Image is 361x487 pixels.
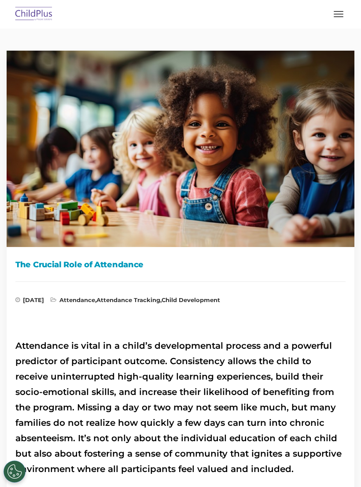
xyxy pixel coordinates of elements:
[51,297,220,306] span: , ,
[96,296,160,303] a: Attendance Tracking
[15,338,346,477] h2: Attendance is vital in a child’s developmental process and a powerful predictor of participant ou...
[15,258,346,271] h1: The Crucial Role of Attendance
[59,296,95,303] a: Attendance
[13,4,55,25] img: ChildPlus by Procare Solutions
[4,461,26,483] button: Cookies Settings
[15,297,44,306] span: [DATE]
[162,296,220,303] a: Child Development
